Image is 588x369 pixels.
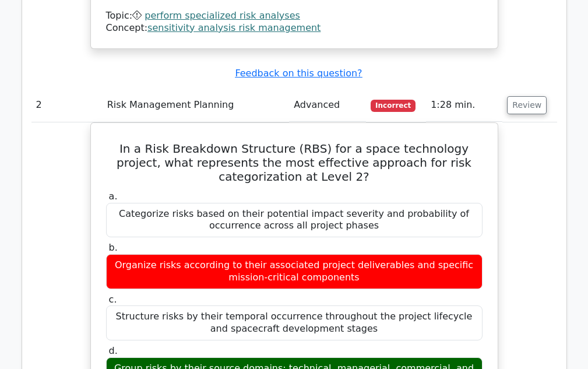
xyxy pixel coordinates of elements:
[109,242,118,253] span: b.
[147,22,321,33] a: sensitivity analysis risk management
[106,203,483,238] div: Categorize risks based on their potential impact severity and probability of occurrence across al...
[109,294,117,305] span: c.
[103,89,289,122] td: Risk Management Planning
[235,68,362,79] a: Feedback on this question?
[106,305,483,340] div: Structure risks by their temporal occurrence throughout the project lifecycle and spacecraft deve...
[109,345,118,356] span: d.
[109,191,118,202] span: a.
[106,10,483,22] div: Topic:
[507,96,547,114] button: Review
[289,89,366,122] td: Advanced
[106,22,483,34] div: Concept:
[426,89,502,122] td: 1:28 min.
[145,10,300,21] a: perform specialized risk analyses
[105,142,484,184] h5: In a Risk Breakdown Structure (RBS) for a space technology project, what represents the most effe...
[31,89,103,122] td: 2
[106,254,483,289] div: Organize risks according to their associated project deliverables and specific mission-critical c...
[371,100,416,111] span: Incorrect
